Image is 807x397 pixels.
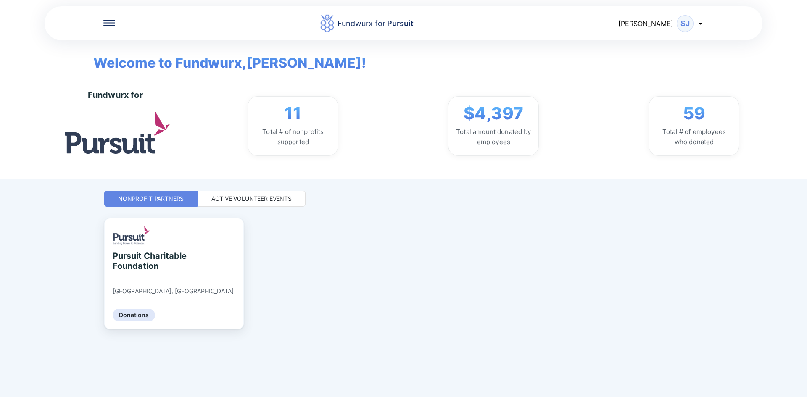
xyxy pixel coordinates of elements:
[113,287,234,295] div: [GEOGRAPHIC_DATA], [GEOGRAPHIC_DATA]
[656,127,732,147] div: Total # of employees who donated
[88,90,143,100] div: Fundwurx for
[464,103,523,124] span: $4,397
[338,18,414,29] div: Fundwurx for
[81,40,366,73] span: Welcome to Fundwurx, [PERSON_NAME] !
[211,195,292,203] div: Active Volunteer Events
[113,251,190,271] div: Pursuit Charitable Foundation
[113,309,155,321] div: Donations
[255,127,331,147] div: Total # of nonprofits supported
[683,103,705,124] span: 59
[65,112,170,153] img: logo.jpg
[285,103,301,124] span: 11
[385,19,414,28] span: Pursuit
[618,19,673,28] span: [PERSON_NAME]
[677,15,694,32] div: SJ
[118,195,184,203] div: Nonprofit Partners
[455,127,532,147] div: Total amount donated by employees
